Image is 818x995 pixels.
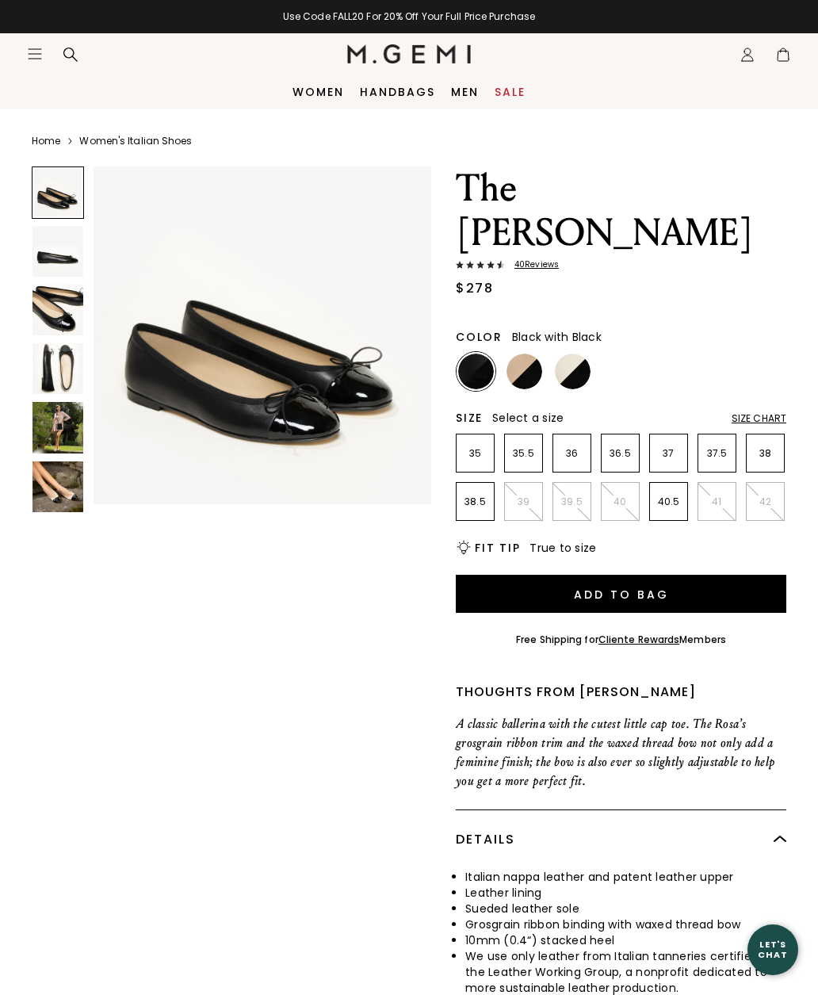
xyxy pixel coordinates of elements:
[32,461,83,512] img: The Rosa
[505,447,542,460] p: 35.5
[747,447,784,460] p: 38
[360,86,435,98] a: Handbags
[465,901,786,917] li: Sueded leather sole
[553,496,591,508] p: 39.5
[505,496,542,508] p: 39
[598,633,680,646] a: Cliente Rewards
[94,166,431,504] img: The Rosa
[457,496,494,508] p: 38.5
[495,86,526,98] a: Sale
[602,496,639,508] p: 40
[79,135,192,147] a: Women's Italian Shoes
[456,683,786,702] div: Thoughts from [PERSON_NAME]
[456,331,503,343] h2: Color
[456,716,775,788] span: A classic ballerina with the cutest little cap toe. The Rosa’s grosgrain ribbon trim and the waxe...
[292,86,344,98] a: Women
[456,260,786,273] a: 40Reviews
[512,329,602,345] span: Black with Black
[505,260,559,270] span: 40 Review s
[32,285,83,335] img: The Rosa
[747,496,784,508] p: 42
[458,354,494,389] img: Black with Black
[529,540,596,556] span: True to size
[475,542,520,554] h2: Fit Tip
[698,496,736,508] p: 41
[32,135,60,147] a: Home
[555,354,591,389] img: Ecru with Black
[32,226,83,277] img: The Rosa
[553,447,591,460] p: 36
[506,354,542,389] img: Beige with Black
[27,46,43,62] button: Open site menu
[465,869,786,885] li: Italian nappa leather and patent leather upper
[456,166,786,255] h1: The [PERSON_NAME]
[457,447,494,460] p: 35
[602,447,639,460] p: 36.5
[456,575,786,613] button: Add to Bag
[451,86,479,98] a: Men
[456,279,493,298] div: $278
[650,447,687,460] p: 37
[465,917,786,932] li: Grosgrain ribbon binding with waxed thread bow
[698,447,736,460] p: 37.5
[732,412,786,425] div: Size Chart
[747,940,798,959] div: Let's Chat
[650,496,687,508] p: 40.5
[465,885,786,901] li: Leather lining
[492,410,564,426] span: Select a size
[32,402,83,453] img: The Rosa
[603,354,639,389] img: Antique Gold with Black
[456,810,786,869] div: Details
[516,633,726,646] div: Free Shipping for Members
[456,411,483,424] h2: Size
[32,343,83,394] img: The Rosa
[347,44,472,63] img: M.Gemi
[465,932,786,948] li: 10mm (0.4“) stacked heel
